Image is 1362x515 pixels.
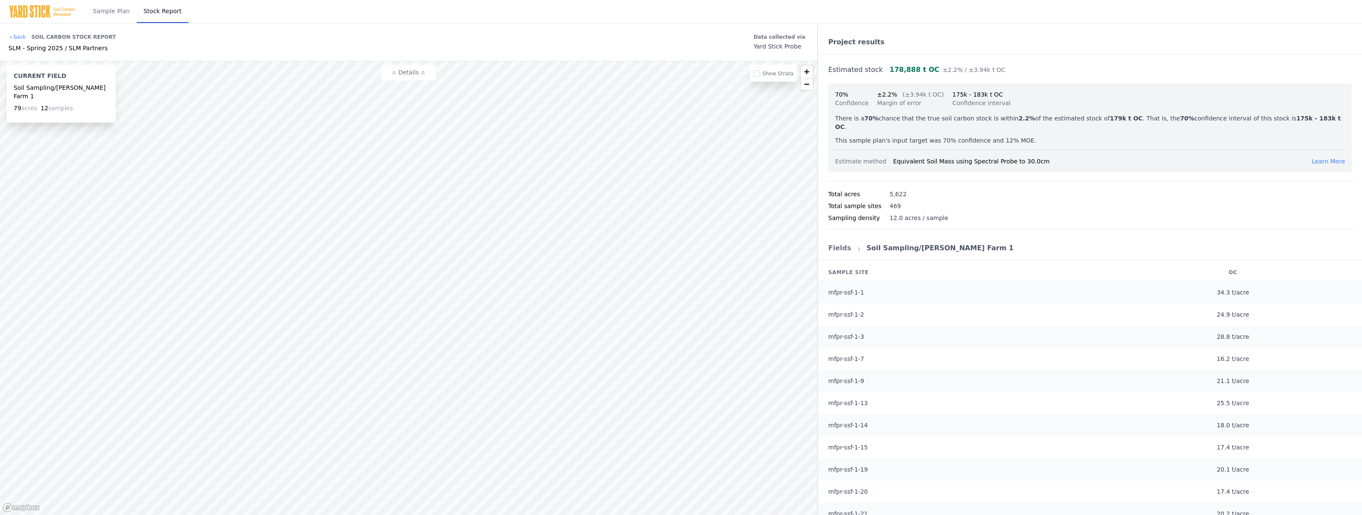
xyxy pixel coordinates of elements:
a: mfpr-ssf-1-19 [828,466,868,473]
div: 469 [890,202,901,210]
a: mfpr-ssf-1-1 [828,289,864,296]
a: mfpr-ssf-1-2 [828,311,864,318]
td: 18.0 t/acre [1104,414,1362,436]
strong: 70% [1180,115,1194,122]
strong: 2.2% [1019,115,1035,122]
div: Confidence [835,99,869,107]
a: back [9,34,26,40]
td: 34.3 t/acre [1104,281,1362,304]
td: 17.4 t/acre [1104,436,1362,458]
div: 5,622 [890,190,907,198]
a: mfpr-ssf-1-7 [828,355,864,362]
a: Project results [828,38,884,46]
th: Sample Site [818,264,1104,281]
span: 175k - 183k t OC [953,91,1003,98]
div: Soil Carbon Stock Report [31,30,116,44]
strong: 70% [864,115,879,122]
span: samples [48,105,73,112]
a: mfpr-ssf-1-14 [828,422,868,429]
span: acres [21,105,37,112]
strong: 179k t OC [1110,115,1142,122]
span: (±3.94k t OC) [902,91,944,98]
span: ±2.2% [877,91,897,98]
td: 16.2 t/acre [1104,348,1362,370]
p: This sample plan's input target was 70% confidence and 12% MOE. [835,136,1345,145]
div: Data collected via [753,32,805,42]
div: Yard Stick Probe [753,42,805,51]
img: Yard Stick Logo [9,5,76,18]
a: Estimated stock [828,66,883,74]
div: Confidence interval [953,99,1011,107]
button: Details [381,65,436,80]
a: mfpr-ssf-1-15 [828,444,868,451]
span: 70% [835,91,848,98]
p: There is a chance that the true soil carbon stock is within of the estimated stock of . That is, ... [835,114,1345,131]
strong: 175k - 183k t OC [835,115,1341,130]
div: Sampling density [828,214,890,222]
a: mfpr-ssf-1-9 [828,378,864,384]
td: 20.1 t/acre [1104,458,1362,481]
a: Mapbox logo [3,503,40,512]
div: Total acres [828,190,890,198]
th: OC [1104,264,1362,281]
div: 12.0 acres / sample [890,214,948,222]
div: Total sample sites [828,202,890,210]
div: 178,888 t OC [890,65,1005,75]
div: 79 12 [10,104,112,119]
div: Soil Sampling/[PERSON_NAME] Farm 1 [14,83,109,100]
div: Current Field [14,72,109,83]
a: Fields [828,244,851,252]
div: Equivalent Soil Mass using Spectral Probe to 30.0cm [893,157,1311,166]
div: Estimate method [835,157,893,166]
label: Show Strata [762,71,793,77]
td: 25.5 t/acre [1104,392,1362,414]
button: Zoom in [801,66,813,78]
a: mfpr-ssf-1-3 [828,333,864,340]
td: 28.8 t/acre [1104,326,1362,348]
span: Learn More [1312,158,1345,165]
div: Margin of error [877,99,944,107]
td: 24.9 t/acre [1104,303,1362,326]
button: Zoom out [801,78,813,90]
td: 17.4 t/acre [1104,481,1362,503]
a: mfpr-ssf-1-20 [828,488,868,495]
span: ±2.2% / ±3.94k t OC [943,66,1005,73]
div: SLM - Spring 2025 / SLM Partners [9,44,116,52]
a: mfpr-ssf-1-13 [828,400,868,406]
div: Soil Sampling/[PERSON_NAME] Farm 1 [867,243,1014,253]
td: 21.1 t/acre [1104,370,1362,392]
